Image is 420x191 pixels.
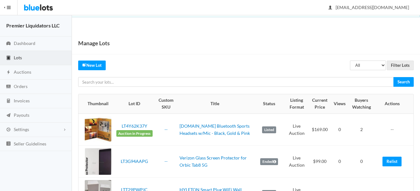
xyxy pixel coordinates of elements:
td: -- [375,114,413,146]
ion-icon: paper plane [5,113,12,119]
a: Relist [382,157,402,166]
a: -- [164,159,168,164]
ion-icon: calculator [5,98,12,104]
span: Invoices [14,98,30,103]
strong: Premier Liquidators LLC [6,22,60,28]
th: Custom SKU [155,94,177,114]
ion-icon: clipboard [5,55,12,61]
th: Buyers Watching [348,94,375,114]
td: $169.00 [308,114,331,146]
span: Settings [14,127,29,132]
th: Thumbnail [78,94,114,114]
label: Ended [260,158,278,165]
a: LT4Y62K37Y [122,123,147,129]
ion-icon: person [327,5,333,11]
td: Live Auction [285,114,308,146]
td: $99.00 [308,146,331,178]
ion-icon: list box [5,141,12,147]
h1: Manage Lots [78,38,110,48]
a: Verizon Glass Screen Protector for Orbic Tab8 5G [180,155,247,168]
th: Status [253,94,285,114]
th: Current Price [308,94,331,114]
a: [DOMAIN_NAME] Bluetooth Sports Headsets w/Mic - Black, Gold & Pink [180,123,250,136]
span: Orders [14,84,28,89]
th: Actions [375,94,413,114]
input: Filter Lots [387,61,414,70]
span: Seller Guidelines [14,141,46,146]
th: Views [331,94,348,114]
td: Live Auction [285,146,308,178]
input: Search your lots... [78,77,394,87]
ion-icon: create [82,63,86,67]
span: Auctions [14,69,31,75]
a: createNew Lot [78,61,106,70]
td: 0 [331,114,348,146]
ion-icon: flash [5,70,12,76]
span: Auction in Progress [116,130,153,137]
th: Listing Format [285,94,308,114]
ion-icon: speedometer [5,41,12,47]
span: Dashboard [14,41,35,46]
a: -- [164,127,168,132]
th: Lot ID [114,94,155,114]
span: [EMAIL_ADDRESS][DOMAIN_NAME] [329,5,409,10]
td: 2 [348,114,375,146]
td: 0 [348,146,375,178]
th: Title [177,94,253,114]
span: Payouts [14,112,29,118]
ion-icon: cog [5,127,12,133]
label: Listed [262,126,276,133]
a: LT3G94AAPG [121,159,148,164]
td: 0 [331,146,348,178]
ion-icon: cash [5,84,12,90]
span: Lots [14,55,22,60]
input: Search [393,77,414,87]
